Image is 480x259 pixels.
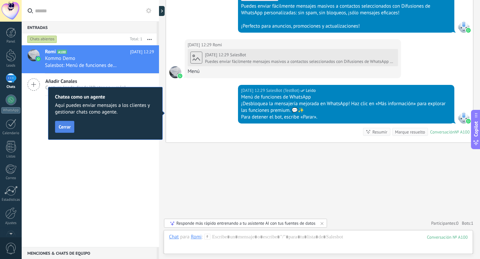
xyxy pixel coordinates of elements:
[427,234,468,240] div: 100
[191,234,201,240] div: Romi
[22,247,157,259] div: Menciones & Chats de equipo
[45,85,126,91] span: Captura leads desde Whatsapp y más!
[466,28,471,33] img: waba.svg
[241,3,451,16] div: Puedes enviar fácilmente mensajes masivos a contactos seleccionados con Difusiones de WhatsApp pe...
[142,33,157,45] button: Más
[27,35,57,43] div: Chats abiertos
[22,21,157,33] div: Entradas
[188,42,213,48] div: [DATE] 12:29
[266,87,299,94] span: SalesBot (TestBot)
[462,220,473,226] span: Bots:
[22,45,159,73] a: avatariconRomiA100[DATE] 12:29Kommo DemoSalesbot: Menú de funciones de WhatsApp ¡Desbloquea la me...
[55,94,156,100] h2: Chatea como un agente
[1,154,21,159] div: Listas
[306,87,316,94] span: Leído
[1,64,21,68] div: Leads
[178,74,182,78] img: waba.svg
[169,66,181,78] span: Romi
[230,52,246,58] span: SalesBot
[1,221,21,225] div: Ajustes
[158,6,165,16] div: Mostrar
[1,85,21,89] div: Chats
[1,176,21,180] div: Correo
[241,87,266,94] div: [DATE] 12:29
[241,23,451,30] div: ¡Perfecto para anuncios, promociones y actualizaciones!
[431,220,458,226] a: Participantes:0
[188,68,398,75] div: Menú
[455,129,470,135] div: № A100
[45,55,75,62] span: Kommo Demo
[430,129,455,135] div: Conversación
[45,49,56,55] span: Romi
[458,21,470,33] span: SalesBot
[372,129,387,135] div: Resumir
[1,198,21,202] div: Estadísticas
[130,49,154,55] span: [DATE] 12:29
[473,122,479,137] span: Copilot
[1,131,21,135] div: Calendario
[45,78,126,85] span: Añadir Canales
[395,129,425,135] div: Marque resuelto
[213,42,222,48] span: Romi
[1,107,20,114] div: WhatsApp
[241,114,451,121] div: Para detener el bot, escribe «Parar».
[241,101,451,114] div: ¡Desbloquea la mensajería mejorada en WhatsApp! Haz clic en «Más información» para explorar las f...
[45,62,117,69] span: Salesbot: Menú de funciones de WhatsApp ¡Desbloquea la mensajería mejorada en WhatsApp! Haz clic ...
[202,234,203,240] span: :
[59,125,71,129] span: Cerrar
[205,59,395,64] div: Puedes enviar fácilmente mensajes masivos a contactos seleccionados con Difusiones de WhatsApp pe...
[458,112,470,124] span: SalesBot
[241,94,451,101] div: Menú de funciones de WhatsApp
[205,52,230,58] div: [DATE] 12:29
[55,121,74,133] button: Cerrar
[471,220,473,226] span: 1
[176,220,315,226] div: Responde más rápido entrenando a tu asistente AI con tus fuentes de datos
[57,50,67,54] span: A100
[466,119,471,124] img: waba.svg
[36,57,41,61] img: icon
[127,36,142,43] div: Total: 1
[55,102,156,116] span: Aquí puedes enviar mensajes a los clientes y gestionar chats como agente.
[456,220,459,226] span: 0
[180,234,189,240] span: para
[1,40,21,44] div: Panel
